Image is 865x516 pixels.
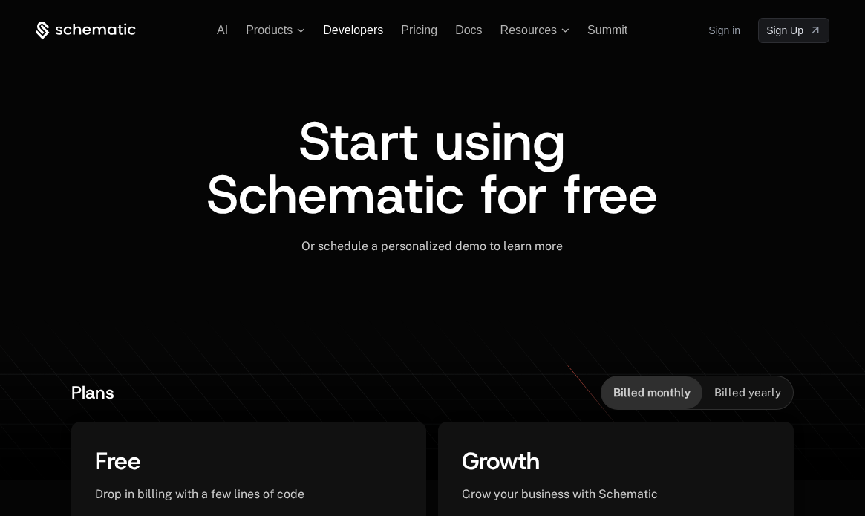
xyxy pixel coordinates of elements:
a: Docs [455,24,482,36]
span: Plans [71,381,114,405]
span: Growth [462,445,540,477]
a: Summit [587,24,627,36]
a: Developers [323,24,383,36]
span: Billed yearly [714,385,781,400]
span: Products [246,24,293,37]
span: Sign Up [766,23,803,38]
span: Drop in billing with a few lines of code [95,487,304,501]
a: Sign in [708,19,740,42]
span: Free [95,445,141,477]
span: Billed monthly [613,385,691,400]
span: Grow your business with Schematic [462,487,658,501]
a: [object Object] [758,18,829,43]
span: Or schedule a personalized demo to learn more [301,239,563,253]
span: Resources [500,24,557,37]
a: AI [217,24,228,36]
span: Start using Schematic for free [206,105,658,230]
a: Pricing [401,24,437,36]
